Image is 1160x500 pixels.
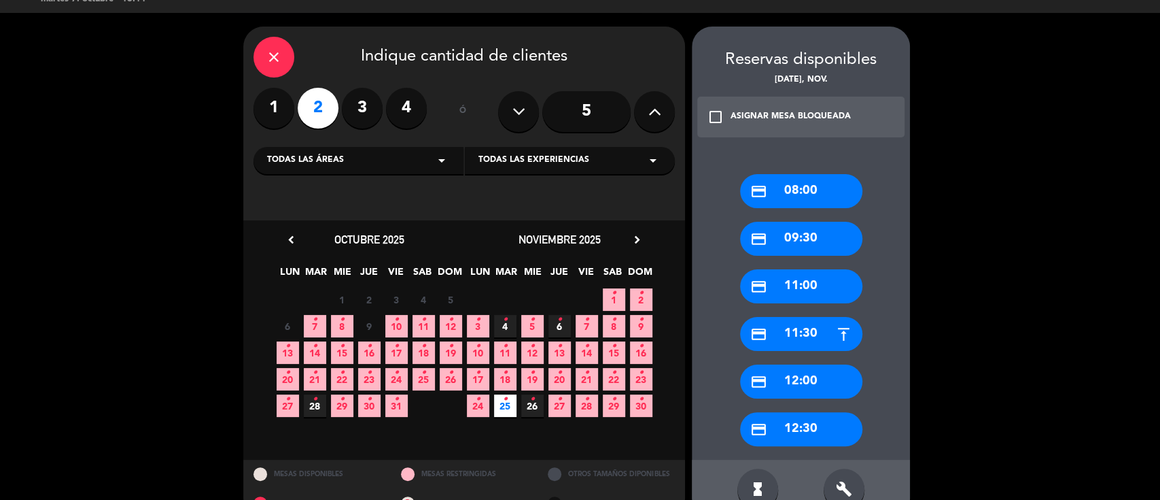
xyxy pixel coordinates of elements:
i: • [557,335,562,357]
span: 1 [331,288,353,311]
span: 22 [331,368,353,390]
span: 7 [576,315,598,337]
span: MIE [332,264,354,286]
span: 15 [603,341,625,364]
span: 15 [331,341,353,364]
i: build [836,481,852,497]
i: • [530,309,535,331]
span: 25 [494,395,516,417]
i: • [313,362,317,384]
i: • [394,362,399,384]
span: 21 [576,368,598,390]
i: • [285,388,290,410]
span: 22 [603,368,625,390]
span: VIE [385,264,407,286]
i: • [285,335,290,357]
i: • [612,335,616,357]
span: 24 [467,395,489,417]
i: • [639,282,644,304]
i: credit_card [750,278,767,295]
i: • [639,388,644,410]
span: 27 [277,395,299,417]
i: • [557,309,562,331]
i: check_box_outline_blank [707,109,724,125]
i: • [340,309,345,331]
div: MESAS DISPONIBLES [243,460,391,489]
div: ASIGNAR MESA BLOQUEADA [731,110,851,124]
span: 11 [494,341,516,364]
span: 7 [304,315,326,337]
label: 4 [386,88,427,129]
span: 18 [494,368,516,390]
span: 14 [576,341,598,364]
span: 28 [576,395,598,417]
i: • [367,335,372,357]
span: 18 [412,341,435,364]
i: • [612,362,616,384]
i: chevron_right [630,233,644,247]
span: 17 [385,341,408,364]
i: • [449,335,453,357]
span: 27 [548,395,571,417]
span: SAB [601,264,624,286]
span: 10 [385,315,408,337]
span: MAR [305,264,328,286]
span: 12 [440,315,462,337]
div: Indique cantidad de clientes [253,37,675,78]
div: [DATE], nov. [692,73,910,87]
i: • [421,335,426,357]
span: octubre 2025 [334,233,404,246]
span: 23 [358,368,381,390]
i: • [557,388,562,410]
i: • [449,362,453,384]
div: 09:30 [740,222,862,256]
i: credit_card [750,183,767,200]
span: DOM [628,264,650,286]
span: 25 [412,368,435,390]
span: LUN [279,264,301,286]
i: • [421,309,426,331]
i: • [313,309,317,331]
i: credit_card [750,421,767,438]
i: chevron_left [284,233,298,247]
i: • [503,362,508,384]
span: MIE [522,264,544,286]
i: • [449,309,453,331]
i: • [367,388,372,410]
span: JUE [358,264,381,286]
span: JUE [548,264,571,286]
span: 30 [358,395,381,417]
i: credit_card [750,231,767,248]
span: DOM [438,264,460,286]
div: ó [440,88,485,135]
i: • [476,309,480,331]
div: Reservas disponibles [692,47,910,73]
span: 29 [331,395,353,417]
i: • [503,309,508,331]
span: 13 [548,341,571,364]
span: 4 [412,288,435,311]
span: 5 [440,288,462,311]
div: OTROS TAMAÑOS DIPONIBLES [538,460,685,489]
i: hourglass_full [750,481,766,497]
i: • [639,335,644,357]
span: 23 [630,368,652,390]
span: 12 [521,341,544,364]
i: • [313,388,317,410]
span: SAB [411,264,434,286]
i: • [584,335,589,357]
span: 3 [467,315,489,337]
i: • [313,335,317,357]
i: credit_card [750,326,767,343]
label: 1 [253,88,294,129]
i: • [584,362,589,384]
label: 2 [298,88,338,129]
span: 19 [440,341,462,364]
div: 12:30 [740,412,862,446]
span: 1 [603,288,625,311]
i: • [476,388,480,410]
i: • [530,362,535,384]
span: 6 [548,315,571,337]
div: 11:00 [740,269,862,303]
i: • [530,388,535,410]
